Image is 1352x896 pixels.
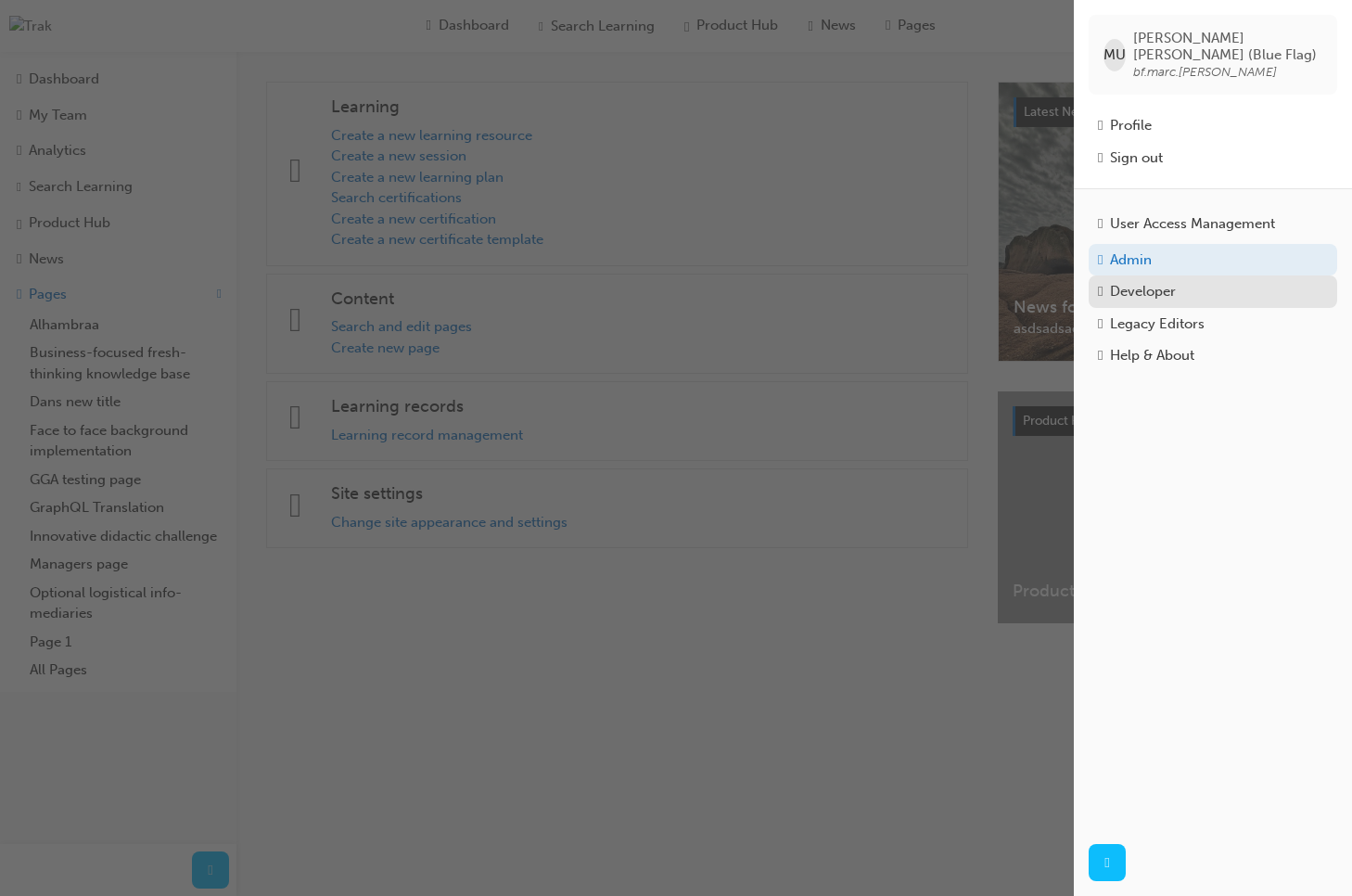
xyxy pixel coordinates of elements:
[1133,64,1277,80] span: bf.marc.[PERSON_NAME]
[1089,208,1337,240] a: User Access Management
[1098,149,1103,166] span: exit-icon
[1098,315,1103,332] span: notepad-icon
[1104,852,1109,874] span: next-icon
[1133,30,1322,63] span: [PERSON_NAME] [PERSON_NAME] (Blue Flag)
[1098,251,1103,268] span: keys-icon
[1098,283,1103,300] span: robot-icon
[1110,115,1152,136] div: Profile
[1089,244,1337,276] a: Admin
[1098,117,1103,134] span: man-icon
[1089,109,1337,142] a: Profile
[1110,213,1275,235] div: User Access Management
[1089,142,1337,174] button: Sign out
[1110,314,1205,335] div: Legacy Editors
[1098,347,1103,364] span: info-icon
[1110,147,1163,169] div: Sign out
[1089,275,1337,308] a: Developer
[1110,345,1194,366] div: Help & About
[1089,339,1337,372] a: Help & About
[1110,281,1176,302] div: Developer
[1098,215,1103,232] span: usergroup-icon
[1103,45,1126,66] span: MU
[1089,308,1337,340] a: Legacy Editors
